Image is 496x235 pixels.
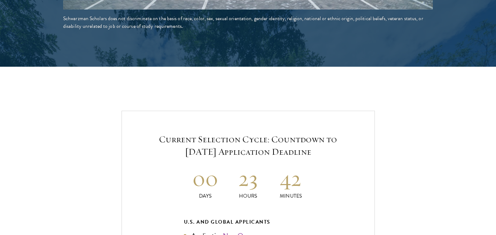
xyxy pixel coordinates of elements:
p: Days [184,192,227,200]
div: Schwarzman Scholars does not discriminate on the basis of race, color, sex, sexual orientation, g... [63,15,433,30]
h5: Current Selection Cycle: Countdown to [DATE] Application Deadline [144,133,352,158]
p: Hours [227,192,269,200]
h2: 00 [184,165,227,192]
h2: 23 [227,165,269,192]
div: U.S. and Global Applicants [184,217,312,227]
h2: 42 [269,165,312,192]
p: Minutes [269,192,312,200]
